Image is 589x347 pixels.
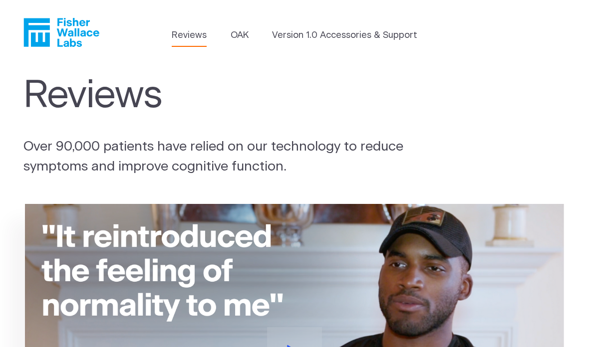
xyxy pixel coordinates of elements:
[272,29,417,42] a: Version 1.0 Accessories & Support
[23,137,414,177] p: Over 90,000 patients have relied on our technology to reduce symptoms and improve cognitive funct...
[23,74,423,118] h1: Reviews
[23,18,99,47] a: Fisher Wallace
[172,29,207,42] a: Reviews
[231,29,249,42] a: OAK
